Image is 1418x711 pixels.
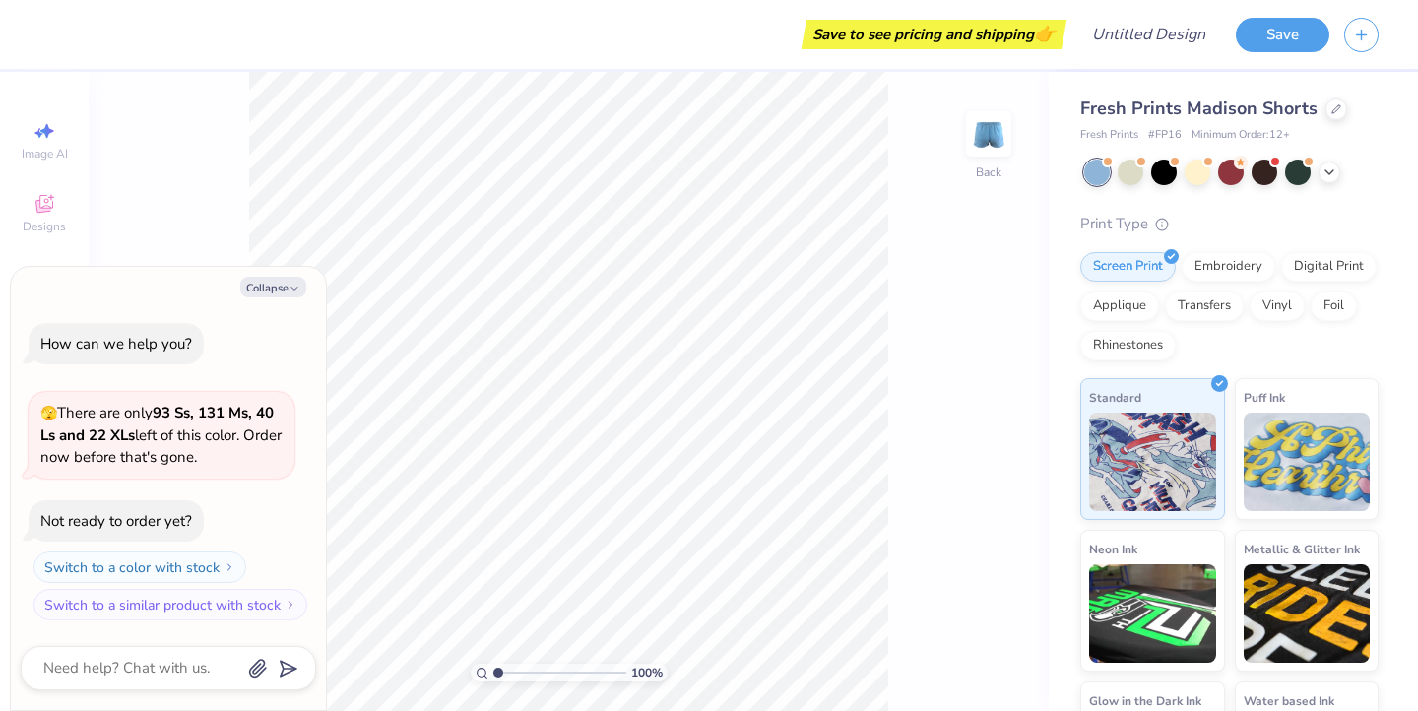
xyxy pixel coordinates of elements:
div: Back [976,163,1001,181]
div: Digital Print [1281,252,1377,282]
div: Print Type [1080,213,1379,235]
img: Neon Ink [1089,564,1216,663]
span: Water based Ink [1244,690,1334,711]
div: Transfers [1165,291,1244,321]
span: Designs [23,219,66,234]
span: # FP16 [1148,127,1182,144]
span: Fresh Prints [1080,127,1138,144]
div: Embroidery [1182,252,1275,282]
span: Puff Ink [1244,387,1285,408]
input: Untitled Design [1076,15,1221,54]
span: Glow in the Dark Ink [1089,690,1201,711]
span: Fresh Prints Madison Shorts [1080,97,1318,120]
img: Standard [1089,413,1216,511]
button: Switch to a color with stock [33,551,246,583]
div: Foil [1311,291,1357,321]
div: Save to see pricing and shipping [806,20,1062,49]
div: Not ready to order yet? [40,511,192,531]
button: Collapse [240,277,306,297]
img: Metallic & Glitter Ink [1244,564,1371,663]
span: Standard [1089,387,1141,408]
div: Screen Print [1080,252,1176,282]
button: Switch to a similar product with stock [33,589,307,620]
img: Back [969,114,1008,154]
span: Metallic & Glitter Ink [1244,539,1360,559]
span: There are only left of this color. Order now before that's gone. [40,403,282,467]
img: Switch to a similar product with stock [285,599,296,611]
img: Switch to a color with stock [224,561,235,573]
span: Neon Ink [1089,539,1137,559]
div: Vinyl [1250,291,1305,321]
img: Puff Ink [1244,413,1371,511]
div: Rhinestones [1080,331,1176,360]
button: Save [1236,18,1329,52]
div: How can we help you? [40,334,192,354]
span: 100 % [631,664,663,681]
span: 🫣 [40,404,57,422]
span: 👉 [1034,22,1056,45]
span: Minimum Order: 12 + [1192,127,1290,144]
span: Image AI [22,146,68,162]
div: Applique [1080,291,1159,321]
strong: 93 Ss, 131 Ms, 40 Ls and 22 XLs [40,403,274,445]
